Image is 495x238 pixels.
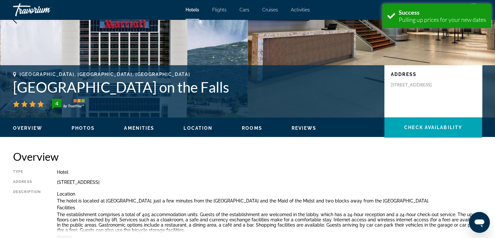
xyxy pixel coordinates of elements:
button: Check Availability [384,117,482,138]
div: Pulling up prices for your new dates [399,16,486,23]
a: Activities [291,7,310,12]
a: Travorium [13,1,78,18]
p: The hotel is located at [GEOGRAPHIC_DATA], just a few minutes from the [GEOGRAPHIC_DATA] and the ... [57,198,482,203]
p: Address [391,72,475,77]
button: User Menu [465,3,482,17]
button: Reviews [292,125,317,131]
button: Previous image [7,11,23,28]
div: [STREET_ADDRESS] [57,180,482,185]
a: Flights [212,7,227,12]
div: Success [399,9,486,16]
p: The establishment comprises a total of 405 accommodation units. Guests of the establishment are w... [57,212,482,233]
div: 4 [50,99,63,107]
h2: Overview [13,150,482,163]
a: Cruises [262,7,278,12]
img: trustyou-badge-hor.svg [52,99,85,109]
div: Address [13,180,41,185]
button: Amenities [124,125,154,131]
a: Hotels [186,7,199,12]
p: Facilities [57,205,482,210]
button: Location [184,125,213,131]
a: Cars [240,7,249,12]
button: Photos [72,125,95,131]
p: [STREET_ADDRESS] [391,82,443,88]
span: Check Availability [404,125,462,130]
button: Rooms [242,125,262,131]
h1: [GEOGRAPHIC_DATA] on the Falls [13,79,378,96]
p: Location [57,191,482,197]
iframe: Button to launch messaging window [469,212,490,233]
button: Overview [13,125,42,131]
div: Type [13,170,41,175]
span: [GEOGRAPHIC_DATA], [GEOGRAPHIC_DATA], [GEOGRAPHIC_DATA] [20,72,190,77]
div: Hotel [57,170,482,175]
